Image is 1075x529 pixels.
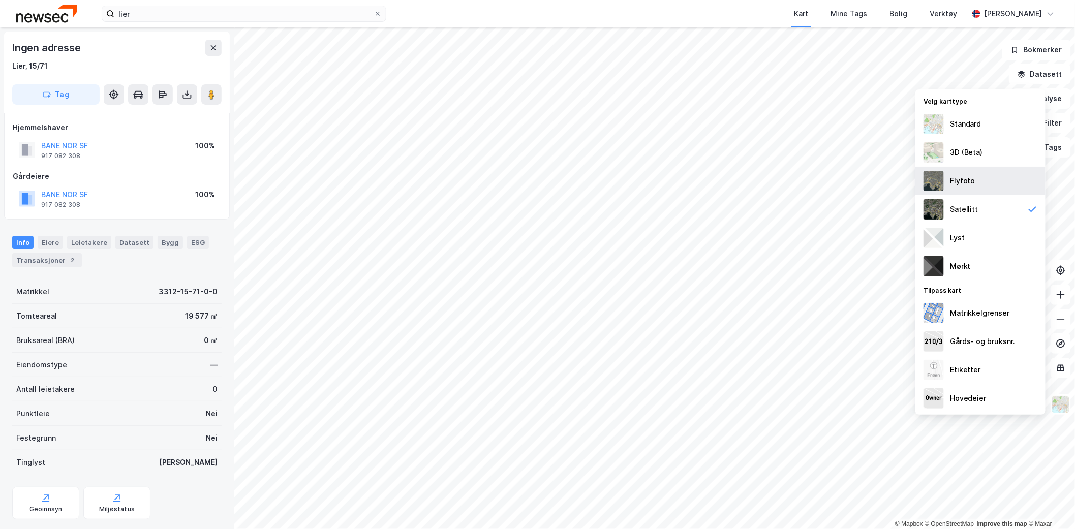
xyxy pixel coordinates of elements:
[1012,88,1071,109] button: Analyse
[187,236,209,249] div: ESG
[1024,480,1075,529] iframe: Chat Widget
[950,392,987,404] div: Hovedeier
[16,334,75,347] div: Bruksareal (BRA)
[1024,137,1071,158] button: Tags
[159,456,218,469] div: [PERSON_NAME]
[950,335,1016,348] div: Gårds- og bruksnr.
[16,286,49,298] div: Matrikkel
[977,520,1027,527] a: Improve this map
[16,432,56,444] div: Festegrunn
[99,505,135,513] div: Miljøstatus
[16,359,67,371] div: Eiendomstype
[950,203,978,215] div: Satellitt
[206,408,218,420] div: Nei
[16,310,57,322] div: Tomteareal
[1002,40,1071,60] button: Bokmerker
[210,359,218,371] div: —
[13,170,221,182] div: Gårdeiere
[930,8,957,20] div: Verktøy
[12,84,100,105] button: Tag
[204,334,218,347] div: 0 ㎡
[950,364,981,376] div: Etiketter
[68,255,78,265] div: 2
[1022,113,1071,133] button: Filter
[924,114,944,134] img: Z
[924,331,944,352] img: cadastreKeys.547ab17ec502f5a4ef2b.jpeg
[12,40,82,56] div: Ingen adresse
[1051,395,1070,414] img: Z
[950,260,971,272] div: Mørkt
[950,175,975,187] div: Flyfoto
[158,236,183,249] div: Bygg
[29,505,63,513] div: Geoinnsyn
[889,8,907,20] div: Bolig
[1009,64,1071,84] button: Datasett
[13,121,221,134] div: Hjemmelshaver
[212,383,218,395] div: 0
[950,118,981,130] div: Standard
[41,201,80,209] div: 917 082 308
[831,8,867,20] div: Mine Tags
[16,408,50,420] div: Punktleie
[924,228,944,248] img: luj3wr1y2y3+OchiMxRmMxRlscgabnMEmZ7DJGWxyBpucwSZnsMkZbHIGm5zBJmewyRlscgabnMEmZ7DJGWxyBpucwSZnsMkZ...
[915,281,1046,299] div: Tilpass kart
[895,520,923,527] a: Mapbox
[794,8,808,20] div: Kart
[924,388,944,409] img: majorOwner.b5e170eddb5c04bfeeff.jpeg
[159,286,218,298] div: 3312-15-71-0-0
[206,432,218,444] div: Nei
[924,199,944,220] img: 9k=
[16,5,77,22] img: newsec-logo.f6e21ccffca1b3a03d2d.png
[185,310,218,322] div: 19 577 ㎡
[915,91,1046,110] div: Velg karttype
[1024,480,1075,529] div: Kontrollprogram for chat
[12,236,34,249] div: Info
[195,189,215,201] div: 100%
[950,146,983,159] div: 3D (Beta)
[41,152,80,160] div: 917 082 308
[924,171,944,191] img: Z
[924,256,944,276] img: nCdM7BzjoCAAAAAElFTkSuQmCC
[924,303,944,323] img: cadastreBorders.cfe08de4b5ddd52a10de.jpeg
[924,142,944,163] img: Z
[67,236,111,249] div: Leietakere
[12,60,48,72] div: Lier, 15/71
[924,360,944,380] img: Z
[114,6,374,21] input: Søk på adresse, matrikkel, gårdeiere, leietakere eller personer
[16,456,45,469] div: Tinglyst
[985,8,1042,20] div: [PERSON_NAME]
[950,307,1010,319] div: Matrikkelgrenser
[925,520,974,527] a: OpenStreetMap
[950,232,965,244] div: Lyst
[115,236,153,249] div: Datasett
[12,253,82,267] div: Transaksjoner
[38,236,63,249] div: Eiere
[16,383,75,395] div: Antall leietakere
[195,140,215,152] div: 100%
